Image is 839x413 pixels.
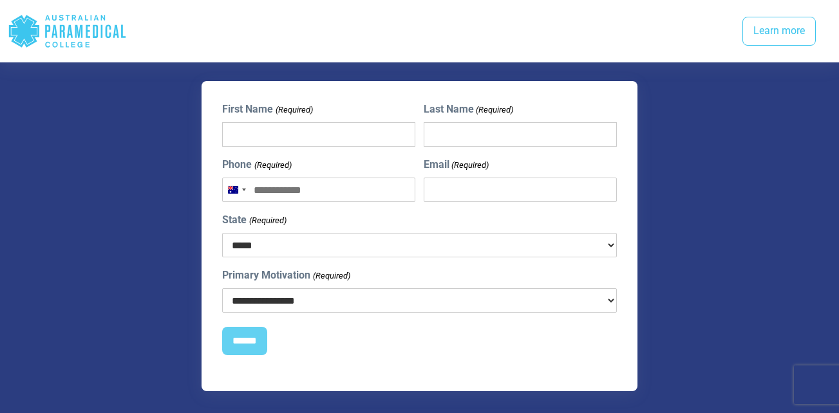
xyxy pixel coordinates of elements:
[742,17,816,46] a: Learn more
[274,104,313,116] span: (Required)
[450,159,489,172] span: (Required)
[8,10,127,52] div: Australian Paramedical College
[223,178,250,201] button: Selected country
[222,212,286,228] label: State
[253,159,292,172] span: (Required)
[222,102,312,117] label: First Name
[248,214,287,227] span: (Required)
[475,104,513,116] span: (Required)
[312,270,350,282] span: (Required)
[222,268,350,283] label: Primary Motivation
[424,102,513,117] label: Last Name
[222,157,291,172] label: Phone
[424,157,489,172] label: Email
